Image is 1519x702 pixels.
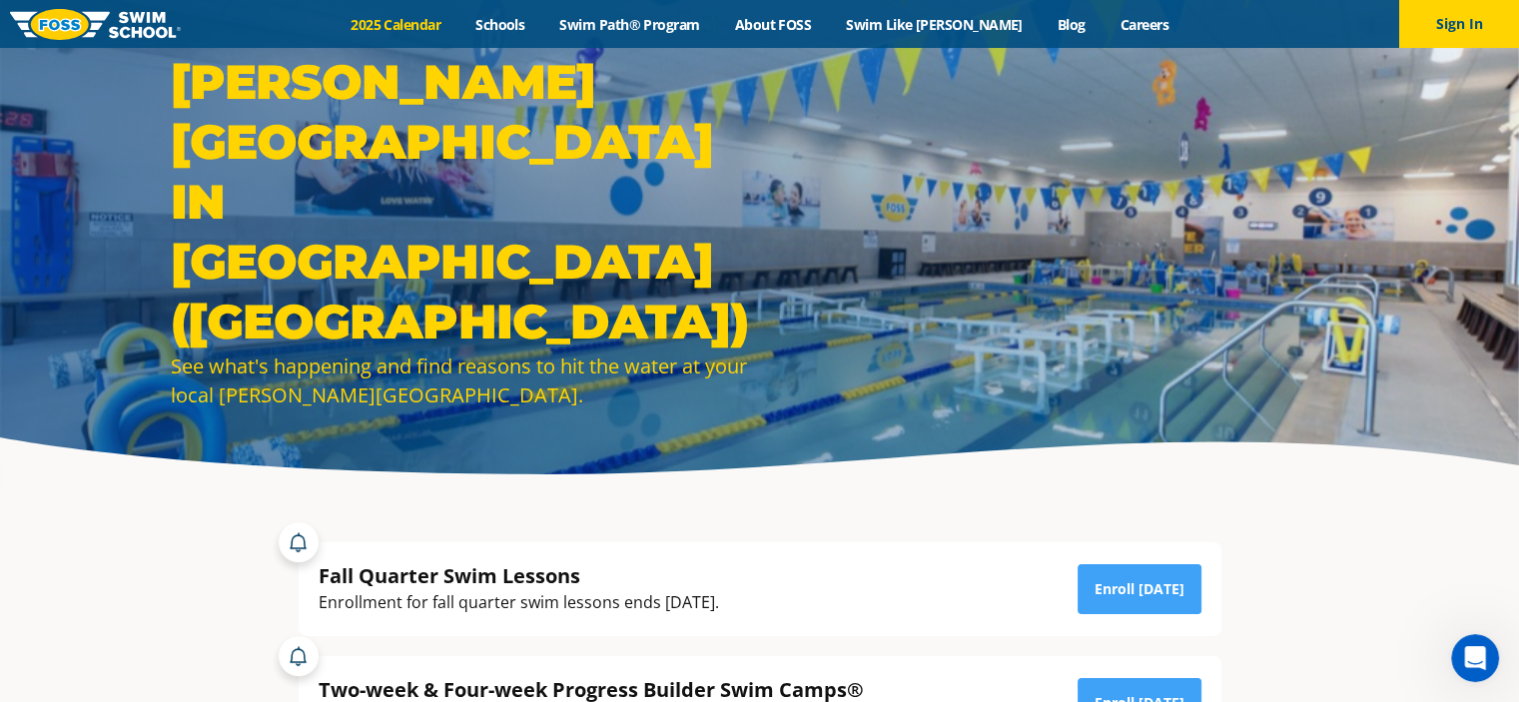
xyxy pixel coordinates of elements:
a: Swim Like [PERSON_NAME] [829,15,1041,34]
img: FOSS Swim School Logo [10,9,181,40]
a: Swim Path® Program [542,15,717,34]
div: Fall Quarter Swim Lessons [319,562,719,589]
a: About FOSS [717,15,829,34]
a: Enroll [DATE] [1078,564,1201,614]
div: See what's happening and find reasons to hit the water at your local [PERSON_NAME][GEOGRAPHIC_DATA]. [171,351,750,409]
h1: [PERSON_NAME][GEOGRAPHIC_DATA] in [GEOGRAPHIC_DATA] ([GEOGRAPHIC_DATA]) [171,52,750,351]
a: Blog [1040,15,1103,34]
a: 2025 Calendar [334,15,458,34]
div: Enrollment for fall quarter swim lessons ends [DATE]. [319,589,719,616]
a: Schools [458,15,542,34]
iframe: Intercom live chat [1451,634,1499,682]
a: Careers [1103,15,1185,34]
